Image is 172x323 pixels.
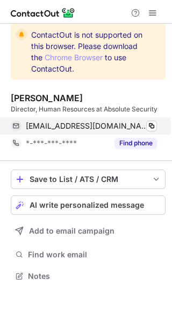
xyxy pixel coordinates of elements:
div: [PERSON_NAME] [11,93,83,103]
img: ContactOut v5.3.10 [11,6,75,19]
button: Add to email campaign [11,221,166,241]
div: Director, Human Resources at Absolute Security [11,104,166,114]
button: Reveal Button [114,138,157,149]
span: Find work email [28,250,161,259]
span: AI write personalized message [30,201,144,209]
button: save-profile-one-click [11,170,166,189]
img: warning [16,29,27,40]
button: AI write personalized message [11,195,166,215]
span: [EMAIL_ADDRESS][DOMAIN_NAME] [26,121,149,131]
span: Notes [28,271,161,281]
button: Find work email [11,247,166,262]
span: ContactOut is not supported on this browser. Please download the to use ContactOut. [31,29,146,74]
span: Add to email campaign [29,227,114,235]
a: Chrome Browser [45,53,103,62]
button: Notes [11,269,166,284]
div: Save to List / ATS / CRM [30,175,147,184]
